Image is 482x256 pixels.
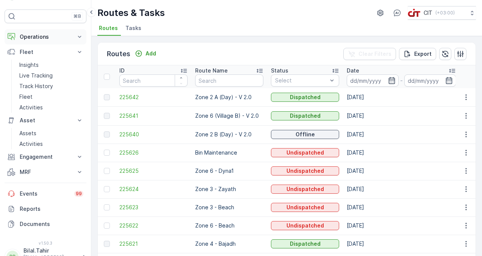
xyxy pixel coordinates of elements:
button: Undispatched [271,185,339,194]
p: Routes & Tasks [97,7,165,19]
input: Search [195,74,263,87]
button: Dispatched [271,239,339,248]
p: Engagement [20,153,71,161]
p: Activities [19,104,43,111]
p: - [400,76,403,85]
button: Offline [271,130,339,139]
p: Activities [19,140,43,148]
div: Toggle Row Selected [104,131,110,137]
p: Offline [296,131,315,138]
td: [DATE] [343,235,460,253]
p: Events [20,190,70,198]
td: [DATE] [343,198,460,216]
button: Undispatched [271,221,339,230]
span: Routes [99,24,118,32]
td: [DATE] [343,216,460,235]
a: 225624 [119,185,188,193]
a: Activities [16,102,86,113]
p: Fleet [19,93,33,101]
button: Asset [5,113,86,128]
button: Dispatched [271,111,339,120]
p: Zone 3 - Zayath [195,185,263,193]
button: Undispatched [271,148,339,157]
span: 225622 [119,222,188,229]
div: Toggle Row Selected [104,186,110,192]
button: Undispatched [271,203,339,212]
button: Add [132,49,159,58]
button: Clear Filters [343,48,396,60]
p: Operations [20,33,71,41]
p: Live Tracking [19,72,53,79]
a: Track History [16,81,86,92]
p: Undispatched [286,167,324,175]
div: Toggle Row Selected [104,204,110,210]
p: Export [414,50,432,58]
p: Undispatched [286,222,324,229]
a: Documents [5,216,86,232]
div: Toggle Row Selected [104,150,110,156]
p: MRF [20,168,71,176]
button: Engagement [5,149,86,164]
button: Operations [5,29,86,44]
p: Dispatched [290,112,321,120]
p: Insights [19,61,39,69]
p: Zone 6 - Dyna1 [195,167,263,175]
p: Route Name [195,67,228,74]
input: Search [119,74,188,87]
img: cit-logo_pOk6rL0.png [408,9,421,17]
p: ID [119,67,125,74]
td: [DATE] [343,88,460,106]
p: Date [347,67,359,74]
p: CIT [424,9,432,17]
input: dd/mm/yyyy [404,74,456,87]
p: ( +03:00 ) [435,10,455,16]
div: Toggle Row Selected [104,241,110,247]
span: Tasks [125,24,141,32]
div: Toggle Row Selected [104,223,110,229]
p: Routes [107,49,130,59]
p: Dispatched [290,240,321,248]
button: CIT(+03:00) [408,6,476,20]
td: [DATE] [343,144,460,162]
p: Clear Filters [358,50,391,58]
span: 225621 [119,240,188,248]
div: Toggle Row Selected [104,113,110,119]
button: MRF [5,164,86,180]
a: 225642 [119,93,188,101]
a: Fleet [16,92,86,102]
td: [DATE] [343,106,460,125]
div: Toggle Row Selected [104,168,110,174]
a: 225641 [119,112,188,120]
p: Zone 6 (Village B) - V 2.0 [195,112,263,120]
a: Events99 [5,186,86,201]
td: [DATE] [343,125,460,144]
button: Fleet [5,44,86,60]
td: [DATE] [343,162,460,180]
a: Activities [16,139,86,149]
button: Dispatched [271,93,339,102]
p: Assets [19,130,36,137]
p: Bilal.Tahir [23,247,78,254]
a: 225625 [119,167,188,175]
p: Undispatched [286,185,324,193]
input: dd/mm/yyyy [347,74,399,87]
span: 225623 [119,204,188,211]
p: Asset [20,117,71,124]
p: Zone 2 B (Day) - V 2.0 [195,131,263,138]
p: Track History [19,82,53,90]
p: Dispatched [290,93,321,101]
p: Documents [20,220,83,228]
a: Insights [16,60,86,70]
a: 225626 [119,149,188,156]
td: [DATE] [343,180,460,198]
a: 225640 [119,131,188,138]
p: Reports [20,205,83,213]
p: Zone 2 A (Day) - V 2.0 [195,93,263,101]
p: Undispatched [286,204,324,211]
a: Assets [16,128,86,139]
